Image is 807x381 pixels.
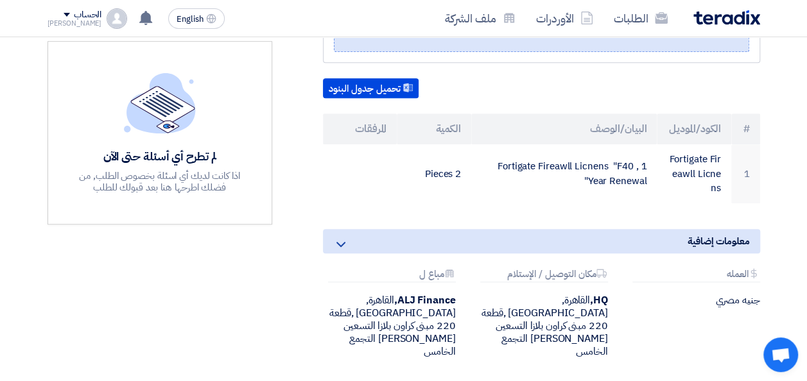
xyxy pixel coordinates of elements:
div: الحساب [74,10,101,21]
a: ملف الشركة [435,3,526,33]
td: Fortigate Fireawll Licnens "F40 , 1 Year Renewal" [471,144,657,203]
span: معلومات إضافية [688,234,750,248]
td: 2 Pieces [397,144,471,203]
span: English [177,15,204,24]
div: مباع ل [328,269,456,282]
img: empty_state_list.svg [124,72,196,133]
th: المرفقات [323,114,397,144]
td: Fortigate Fireawll Licnens [657,144,731,203]
div: Open chat [763,337,798,372]
div: لم تطرح أي أسئلة حتى الآن [66,149,254,164]
a: الأوردرات [526,3,603,33]
div: القاهرة, [GEOGRAPHIC_DATA] ,قطعة 220 مبنى كراون بلازا التسعين [PERSON_NAME] التجمع الخامس [323,294,456,358]
div: جنيه مصري [627,294,760,307]
b: HQ, [590,292,608,308]
button: تحميل جدول البنود [323,78,419,99]
div: اذا كانت لديك أي اسئلة بخصوص الطلب, من فضلك اطرحها هنا بعد قبولك للطلب [66,170,254,193]
img: Teradix logo [693,10,760,25]
th: الكود/الموديل [657,114,731,144]
th: البيان/الوصف [471,114,657,144]
th: الكمية [397,114,471,144]
div: القاهرة, [GEOGRAPHIC_DATA] ,قطعة 220 مبنى كراون بلازا التسعين [PERSON_NAME] التجمع الخامس [475,294,608,358]
div: مكان التوصيل / الإستلام [480,269,608,282]
a: الطلبات [603,3,678,33]
td: 1 [731,144,760,203]
div: العمله [632,269,760,282]
b: ALJ Finance, [394,292,456,308]
button: English [168,8,225,29]
div: [PERSON_NAME] [48,20,102,27]
th: # [731,114,760,144]
img: profile_test.png [107,8,127,29]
